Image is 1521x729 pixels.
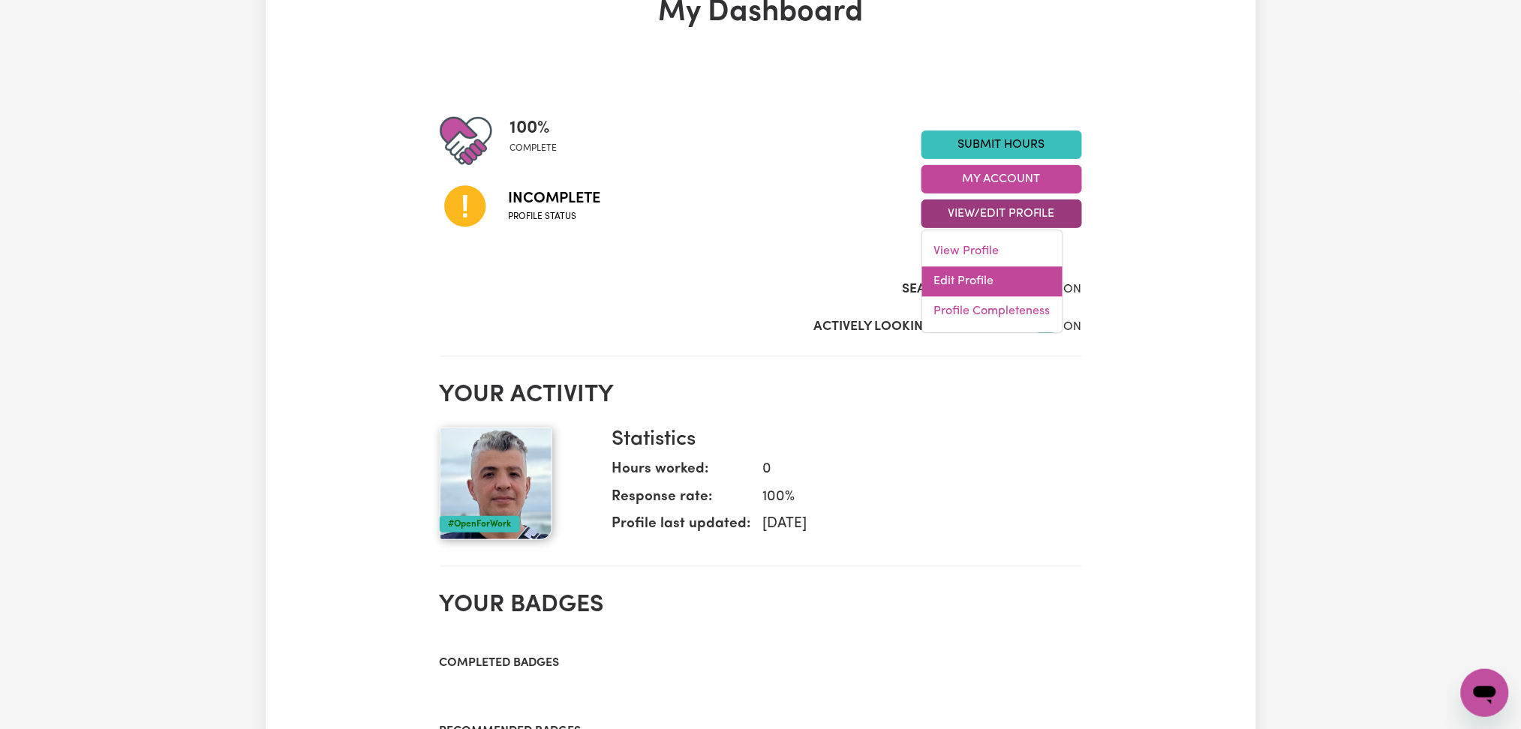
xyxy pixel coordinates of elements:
[510,142,558,155] span: complete
[921,230,1063,334] div: View/Edit Profile
[510,115,570,167] div: Profile completeness: 100%
[903,280,1016,299] label: Search Visibility
[922,297,1063,327] a: Profile Completeness
[510,115,558,142] span: 100 %
[921,130,1082,159] a: Submit Hours
[921,165,1082,193] button: My Account
[612,427,1070,453] h3: Statistics
[1064,283,1082,295] span: ON
[922,267,1063,297] a: Edit Profile
[814,317,1016,337] label: Actively Looking for Clients
[751,487,1070,508] dd: 100 %
[440,591,1082,619] h2: Your badges
[1064,321,1082,333] span: ON
[612,459,751,487] dt: Hours worked:
[509,187,601,210] span: Incomplete
[440,381,1082,409] h2: Your activity
[921,199,1082,228] button: View/Edit Profile
[440,656,1082,670] h3: Completed badges
[751,514,1070,535] dd: [DATE]
[440,427,552,540] img: Your profile picture
[612,487,751,514] dt: Response rate:
[509,210,601,223] span: Profile status
[612,514,751,541] dt: Profile last updated:
[1461,669,1509,717] iframe: Button to launch messaging window
[751,459,1070,481] dd: 0
[440,516,520,532] div: #OpenForWork
[922,237,1063,267] a: View Profile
